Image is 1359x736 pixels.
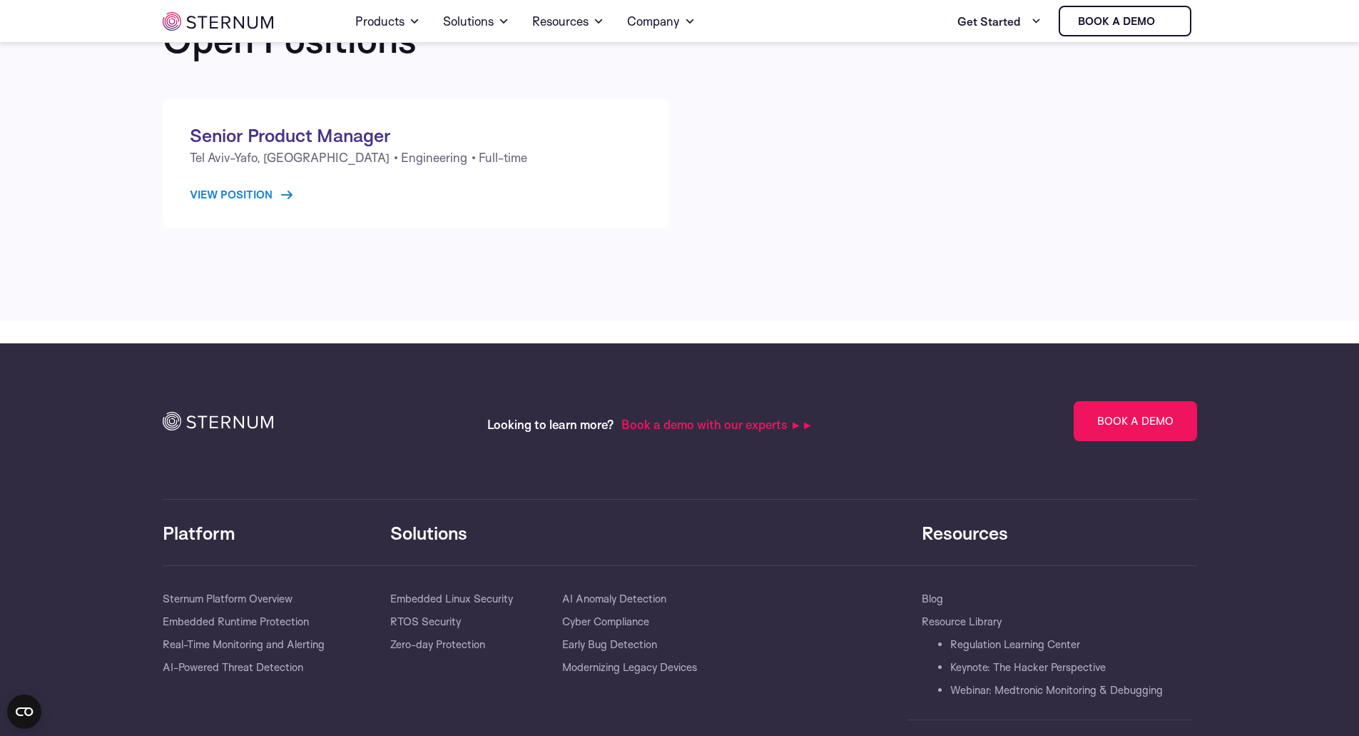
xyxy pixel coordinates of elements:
span: Engineering [401,146,467,169]
span: Looking to learn more? [487,417,614,432]
h3: Solutions [390,521,907,544]
a: Modernizing Legacy Devices [562,656,697,679]
a: View Position [190,186,292,203]
h2: Open Positions [163,19,417,59]
a: Real-Time Monitoring and Alerting [163,633,325,656]
a: Zero-day Protection [390,633,485,656]
span: Book a demo with our experts ►► [621,417,813,432]
a: Book a demo [1059,6,1191,36]
a: Solutions [443,1,509,41]
a: RTOS Security [390,610,461,633]
a: Cyber Compliance [562,610,649,633]
a: Sternum Platform Overview [163,588,292,610]
a: Resource Library [922,610,1002,633]
a: Embedded Linux Security [390,588,513,610]
a: Blog [922,588,943,610]
a: AI-Powered Threat Detection [163,656,303,679]
a: Company [627,1,696,41]
img: icon [163,412,273,430]
a: Webinar: Medtronic Monitoring & Debugging [950,679,1163,702]
a: Get Started [957,7,1042,36]
h3: Resources [922,521,1193,544]
a: Book a Demo [1074,401,1197,441]
img: sternum iot [1161,16,1172,27]
a: AI Anomaly Detection [562,588,666,610]
span: Tel Aviv-Yafo, [GEOGRAPHIC_DATA] [190,146,390,169]
a: Embedded Runtime Protection [163,610,309,633]
img: sternum iot [163,12,273,31]
h3: Platform [163,521,390,544]
a: Resources [532,1,604,41]
a: Products [355,1,420,41]
a: Keynote: The Hacker Perspective [950,656,1106,679]
a: Regulation Learning Center [950,633,1080,656]
a: Early Bug Detection [562,633,657,656]
span: Full-time [479,146,527,169]
button: Open CMP widget [7,695,41,729]
h5: Senior Product Manager [190,123,642,146]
